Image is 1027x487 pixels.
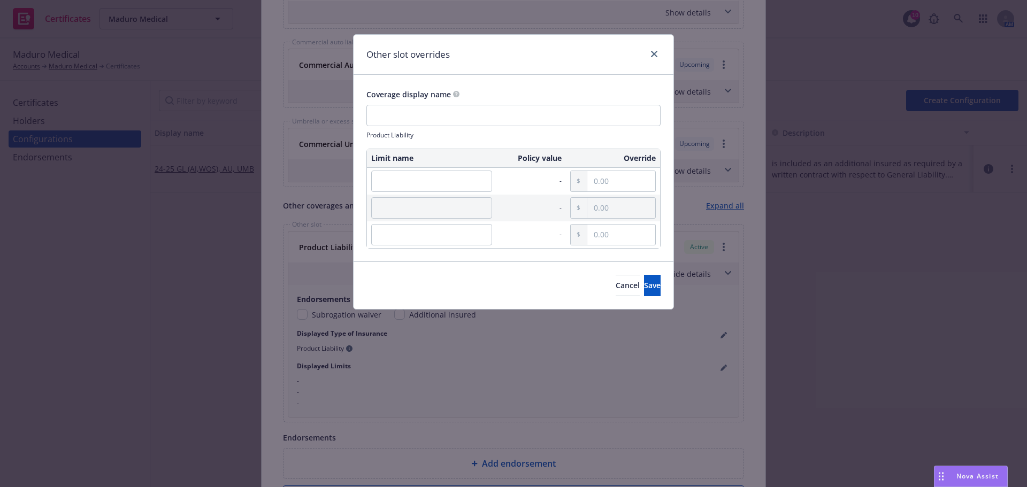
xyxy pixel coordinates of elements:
span: Product Liability [366,130,413,140]
span: Nova Assist [956,471,999,481]
span: Save [644,280,661,290]
a: close [648,48,661,60]
h1: Other slot overrides [366,48,450,61]
button: Nova Assist [934,466,1008,487]
div: Drag to move [934,466,948,486]
button: Save [644,275,661,296]
input: 0.00 [587,171,655,191]
td: - [496,221,566,248]
span: Coverage display name [366,89,451,99]
td: - [496,195,566,221]
th: Limit name [367,149,496,168]
th: Override [566,149,660,168]
input: 0.00 [587,198,655,218]
th: Policy value [496,149,566,168]
button: Cancel [616,275,640,296]
span: Cancel [616,280,640,290]
input: 0.00 [587,225,655,245]
td: - [496,168,566,195]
